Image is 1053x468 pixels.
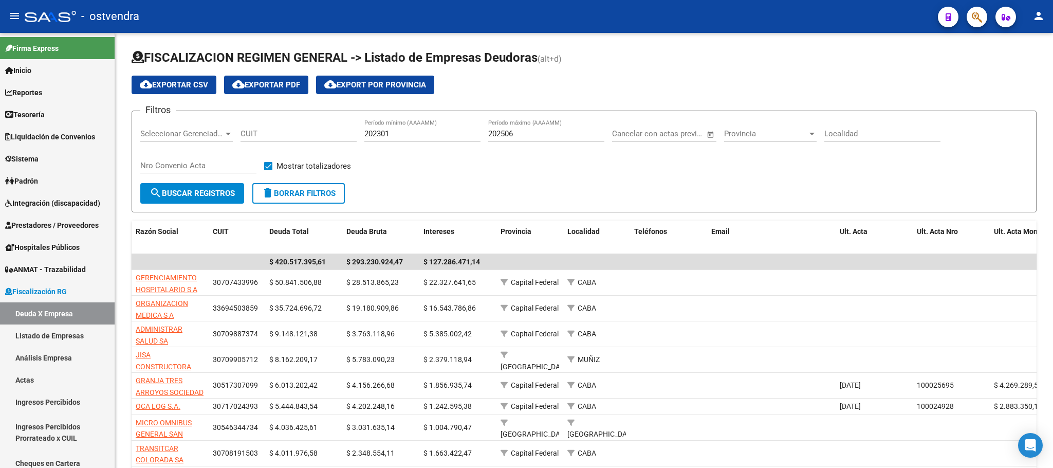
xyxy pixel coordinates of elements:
[252,183,345,204] button: Borrar Filtros
[5,153,39,165] span: Sistema
[346,258,403,266] span: $ 293.230.924,47
[917,381,954,389] span: 100025695
[511,278,559,286] span: Capital Federal
[132,76,216,94] button: Exportar CSV
[578,278,596,286] span: CABA
[140,183,244,204] button: Buscar Registros
[630,221,707,255] datatable-header-cell: Teléfonos
[136,299,188,319] span: ORGANIZACION MEDICA S A
[136,274,197,294] span: GERENCIAMIENTO HOSPITALARIO S A
[269,330,318,338] span: $ 9.148.121,38
[994,227,1044,236] span: Ult. Acta Monto
[423,278,476,286] span: $ 22.327.641,65
[232,80,300,89] span: Exportar PDF
[346,381,395,389] span: $ 4.156.266,68
[5,242,80,253] span: Hospitales Públicos
[136,351,202,394] span: JISA CONSTRUCTORA EMPRENDIMIENTOS INMOBILIARIOS SRL
[269,304,322,312] span: $ 35.724.696,72
[423,402,472,410] span: $ 1.242.595,38
[994,402,1042,410] span: $ 2.883.350,17
[913,221,990,255] datatable-header-cell: Ult. Acta Nro
[150,189,235,198] span: Buscar Registros
[423,304,476,312] span: $ 16.543.786,86
[840,227,867,236] span: Ult. Acta
[578,402,596,410] span: CABA
[269,449,318,457] span: $ 4.011.976,58
[423,381,472,389] span: $ 1.856.935,74
[346,449,395,457] span: $ 2.348.554,11
[136,419,192,451] span: MICRO OMNIBUS GENERAL SAN MARTIN S A C
[269,258,326,266] span: $ 420.517.395,61
[136,325,182,345] span: ADMINISTRAR SALUD SA
[5,87,42,98] span: Reportes
[136,444,183,464] span: TRANSITCAR COLORADA SA
[213,402,258,410] span: 30717024393
[346,304,399,312] span: $ 19.180.909,86
[140,129,224,138] span: Seleccionar Gerenciador
[269,423,318,431] span: $ 4.036.425,61
[836,221,913,255] datatable-header-cell: Ult. Acta
[511,381,559,389] span: Capital Federal
[994,381,1042,389] span: $ 4.269.289,56
[5,109,45,120] span: Tesorería
[511,449,559,457] span: Capital Federal
[5,65,31,76] span: Inicio
[269,355,318,364] span: $ 8.162.209,17
[711,227,730,236] span: Email
[496,221,563,255] datatable-header-cell: Provincia
[140,78,152,91] mat-icon: cloud_download
[423,330,472,338] span: $ 5.385.002,42
[346,423,395,431] span: $ 3.031.635,14
[578,449,596,457] span: CABA
[213,330,258,338] span: 30709887374
[5,286,67,297] span: Fiscalización RG
[511,330,559,338] span: Capital Federal
[501,363,570,371] span: [GEOGRAPHIC_DATA]
[213,423,258,431] span: 30546344734
[269,402,318,410] span: $ 5.444.843,54
[501,227,531,236] span: Provincia
[346,227,387,236] span: Deuda Bruta
[269,381,318,389] span: $ 6.013.202,42
[423,227,454,236] span: Intereses
[707,221,836,255] datatable-header-cell: Email
[136,376,204,443] span: GRANJA TRES ARROYOS SOCIEDAD ANONIMA COMERCIAL AGROPECUARIA FIN E INDUSTRIAL
[5,197,100,209] span: Integración (discapacidad)
[8,10,21,22] mat-icon: menu
[567,227,600,236] span: Localidad
[213,304,258,312] span: 33694503859
[5,264,86,275] span: ANMAT - Trazabilidad
[917,227,958,236] span: Ult. Acta Nro
[346,278,399,286] span: $ 28.513.865,23
[423,423,472,431] span: $ 1.004.790,47
[840,402,861,410] span: [DATE]
[213,278,258,286] span: 30707433996
[140,80,208,89] span: Exportar CSV
[213,449,258,457] span: 30708191503
[265,221,342,255] datatable-header-cell: Deuda Total
[232,78,245,91] mat-icon: cloud_download
[578,381,596,389] span: CABA
[132,50,538,65] span: FISCALIZACION REGIMEN GENERAL -> Listado de Empresas Deudoras
[213,227,229,236] span: CUIT
[511,304,559,312] span: Capital Federal
[324,80,426,89] span: Export por Provincia
[213,381,258,389] span: 30517307099
[324,78,337,91] mat-icon: cloud_download
[511,402,559,410] span: Capital Federal
[1032,10,1045,22] mat-icon: person
[917,402,954,410] span: 100024928
[501,430,570,438] span: [GEOGRAPHIC_DATA]
[724,129,807,138] span: Provincia
[538,54,562,64] span: (alt+d)
[634,227,667,236] span: Teléfonos
[213,355,258,364] span: 30709905712
[423,449,472,457] span: $ 1.663.422,47
[269,278,322,286] span: $ 50.841.506,88
[342,221,419,255] datatable-header-cell: Deuda Bruta
[578,304,596,312] span: CABA
[224,76,308,94] button: Exportar PDF
[5,175,38,187] span: Padrón
[705,129,716,140] button: Open calendar
[5,220,99,231] span: Prestadores / Proveedores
